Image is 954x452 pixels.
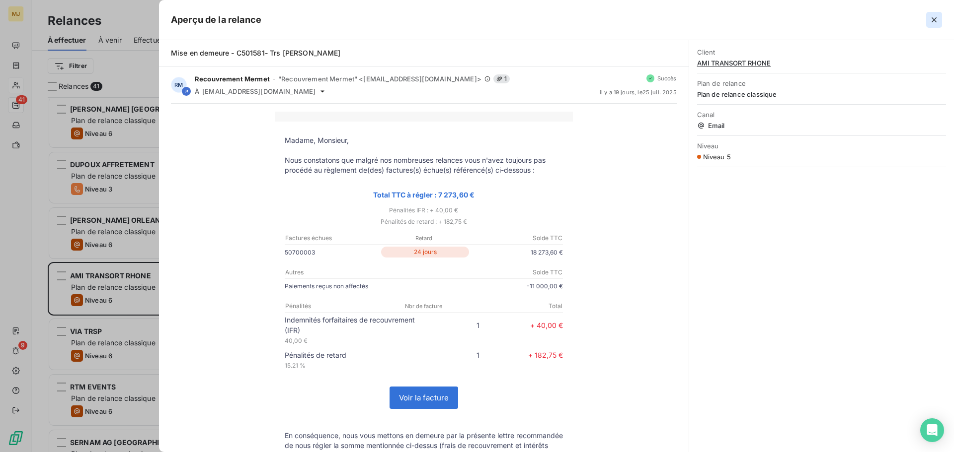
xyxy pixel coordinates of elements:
[424,320,479,330] p: 1
[171,49,341,57] span: Mise en demeure - C501581- Trs [PERSON_NAME]
[471,302,562,311] p: Total
[273,76,275,82] span: -
[285,268,423,277] p: Autres
[657,75,677,81] span: Succès
[703,153,731,161] span: Niveau 5
[171,77,187,93] div: RM
[697,79,946,87] span: Plan de relance
[471,234,562,243] p: Solde TTC
[697,59,946,67] span: AMI TRANSORT RHONE
[697,122,946,129] span: Email
[202,87,316,95] span: [EMAIL_ADDRESS][DOMAIN_NAME]
[195,87,199,95] span: À
[285,155,563,175] p: Nous constatons que malgré nos nombreuses relances vous n'avez toujours pas procédé au règlement ...
[424,281,563,291] p: -11 000,00 €
[278,75,481,83] span: "Recouvrement Mermet" <[EMAIL_ADDRESS][DOMAIN_NAME]>
[285,335,424,346] p: 40,00 €
[285,350,424,360] p: Pénalités de retard
[471,247,563,258] p: 18 273,60 €
[285,247,379,258] p: 50700003
[381,247,469,258] p: 24 jours
[285,234,377,243] p: Factures échues
[275,204,573,216] p: Pénalités IFR : + 40,00 €
[600,89,677,95] span: il y a 19 jours , le 25 juil. 2025
[920,418,944,442] div: Open Intercom Messenger
[275,216,573,227] p: Pénalités de retard : + 182,75 €
[697,48,946,56] span: Client
[285,360,424,371] p: 15.21 %
[285,135,563,145] p: Madame, Monsieur,
[378,302,470,311] p: Nbr de facture
[424,350,479,360] p: 1
[390,387,458,408] a: Voir la facture
[285,189,563,200] p: Total TTC à régler : 7 273,60 €
[285,315,424,335] p: Indemnités forfaitaires de recouvrement (IFR)
[424,268,562,277] p: Solde TTC
[479,350,563,360] p: + 182,75 €
[697,90,946,98] span: Plan de relance classique
[171,13,261,27] h5: Aperçu de la relance
[697,142,946,150] span: Niveau
[697,111,946,119] span: Canal
[378,234,470,243] p: Retard
[195,75,270,83] span: Recouvrement Mermet
[285,302,377,311] p: Pénalités
[479,320,563,330] p: + 40,00 €
[285,281,424,291] p: Paiements reçus non affectés
[493,74,510,83] span: 1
